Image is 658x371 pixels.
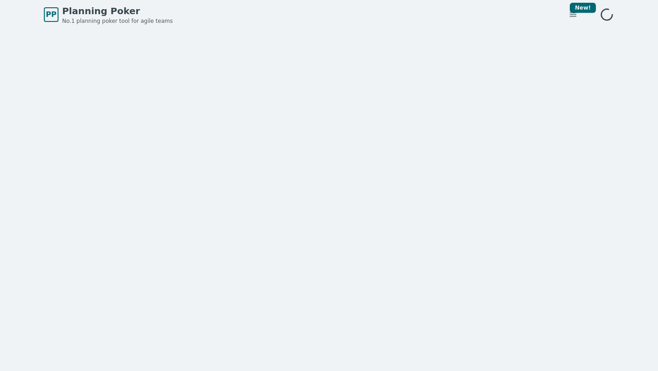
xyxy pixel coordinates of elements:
span: Planning Poker [62,5,173,17]
span: No.1 planning poker tool for agile teams [62,17,173,25]
a: PPPlanning PokerNo.1 planning poker tool for agile teams [44,5,173,25]
span: PP [46,9,56,20]
div: New! [570,3,596,13]
button: New! [565,6,581,23]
